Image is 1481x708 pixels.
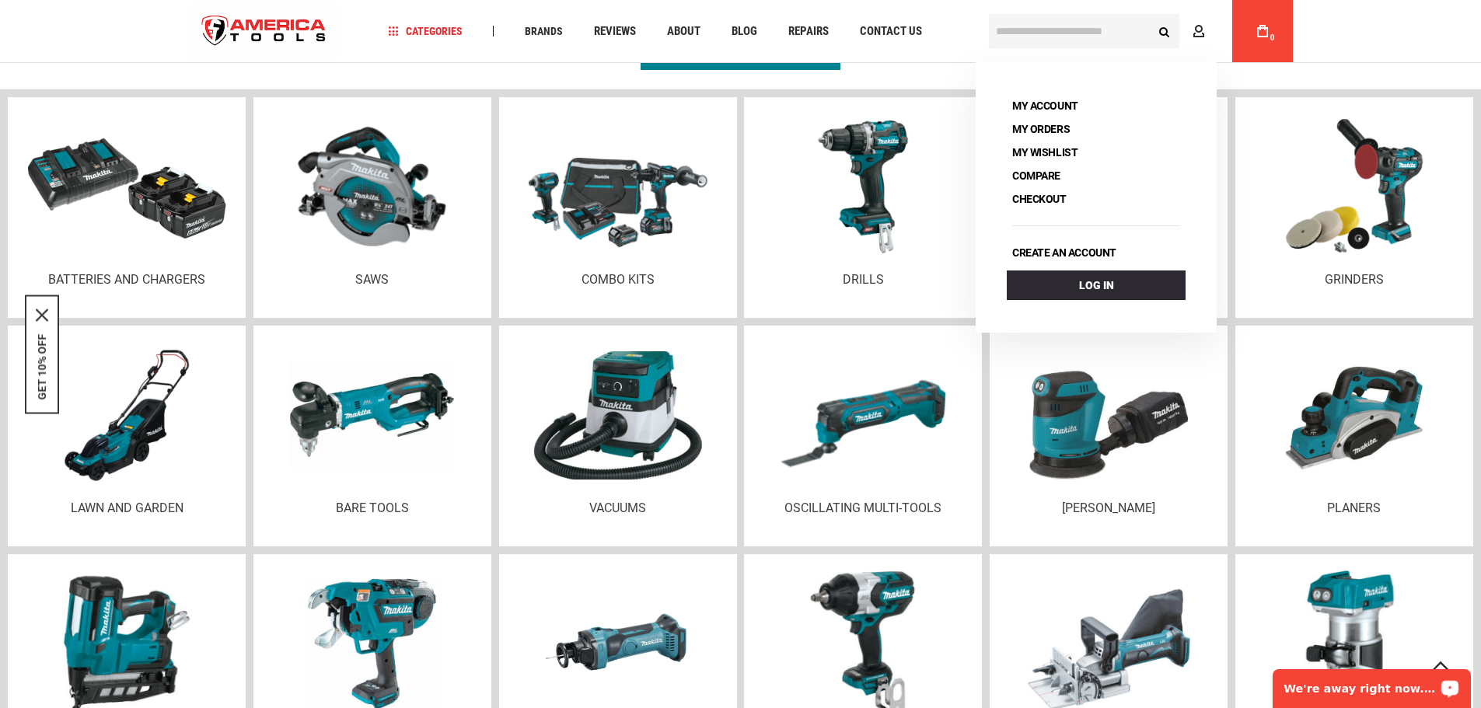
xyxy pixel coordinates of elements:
[189,2,340,61] img: America Tools
[8,326,246,546] a: Lawn and garden Lawn and garden
[744,97,982,318] a: Drills Drills
[795,120,931,253] img: Drills
[587,21,643,42] a: Reviews
[290,361,454,469] img: Bare tools
[23,500,230,515] p: Lawn and garden
[853,21,929,42] a: Contact Us
[528,122,707,251] img: Combo KITS
[36,309,48,321] svg: close icon
[1005,500,1212,515] p: [PERSON_NAME]
[732,26,757,37] span: Blog
[667,26,700,37] span: About
[518,21,570,42] a: Brands
[36,309,48,321] button: Close
[1285,350,1423,480] img: Planers
[499,97,737,318] a: Combo KITS Combo KITS
[253,97,491,318] a: Saws Saws
[1235,326,1473,546] a: Planers Planers
[499,326,737,546] a: Vacuums Vacuums
[594,26,636,37] span: Reviews
[1270,33,1275,42] span: 0
[23,272,230,287] p: Batteries and chargers
[660,21,707,42] a: About
[1007,188,1072,210] a: Checkout
[381,21,470,42] a: Categories
[189,2,340,61] a: store logo
[744,326,982,546] a: Oscillating Multi-tools Oscillating Multi-tools
[515,500,721,515] p: Vacuums
[1235,97,1473,318] a: Grinders Grinders
[760,272,966,287] p: Drills
[1251,500,1458,515] p: Planers
[515,272,721,287] p: Combo KITS
[1007,95,1084,117] a: My Account
[760,500,966,515] p: Oscillating Multi-tools
[269,500,476,515] p: Bare tools
[253,326,491,546] a: Bare tools Bare tools
[269,272,476,287] p: Saws
[1029,346,1189,485] img: Sanders
[788,26,829,37] span: Repairs
[1263,659,1481,708] iframe: LiveChat chat widget
[990,326,1228,546] a: Sanders [PERSON_NAME]
[1285,119,1423,255] img: Grinders
[525,26,563,37] span: Brands
[27,134,226,239] img: Batteries and chargers
[388,26,463,37] span: Categories
[1007,141,1083,163] a: My Wishlist
[1150,16,1179,46] button: Search
[1007,270,1186,300] a: Log In
[8,97,246,318] a: Batteries and chargers Batteries and chargers
[781,341,946,489] img: Oscillating Multi-tools
[36,333,48,399] button: GET 10% OFF
[59,348,194,483] img: Lawn and garden
[533,351,702,480] img: Vacuums
[781,21,836,42] a: Repairs
[1007,165,1066,187] a: Compare
[1007,242,1122,263] a: Create an account
[1251,272,1458,287] p: Grinders
[1007,118,1075,140] a: My Orders
[860,26,922,37] span: Contact Us
[725,21,764,42] a: Blog
[298,113,446,260] img: Saws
